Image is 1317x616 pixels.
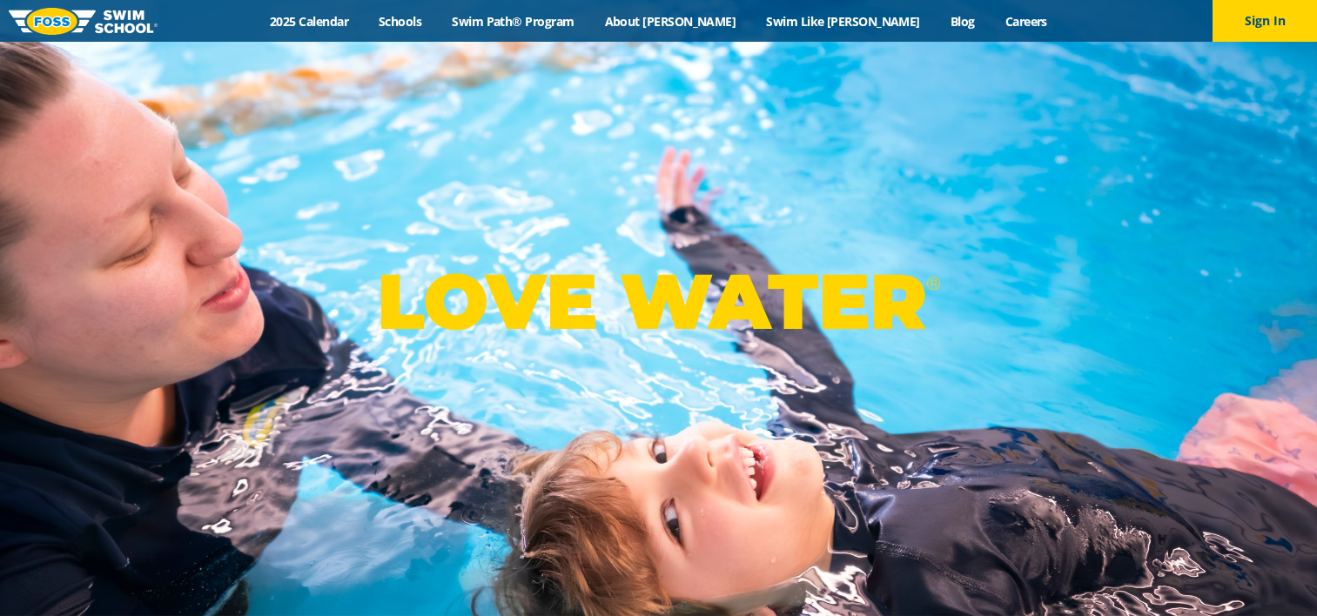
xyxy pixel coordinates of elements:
[751,13,936,30] a: Swim Like [PERSON_NAME]
[935,13,990,30] a: Blog
[364,13,437,30] a: Schools
[990,13,1062,30] a: Careers
[437,13,589,30] a: Swim Path® Program
[255,13,364,30] a: 2025 Calendar
[377,255,940,348] p: LOVE WATER
[589,13,751,30] a: About [PERSON_NAME]
[9,8,158,35] img: FOSS Swim School Logo
[926,272,940,294] sup: ®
